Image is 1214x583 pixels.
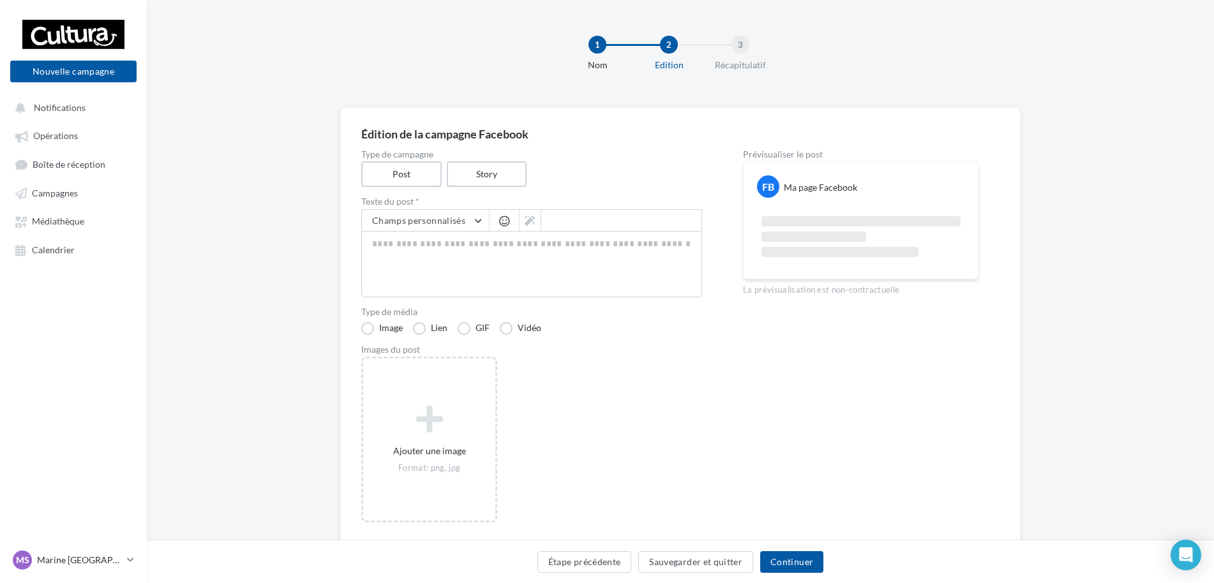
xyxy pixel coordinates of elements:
[8,152,139,176] a: Boîte de réception
[638,551,753,573] button: Sauvegarder et quitter
[361,345,702,354] div: Images du post
[34,102,86,113] span: Notifications
[10,548,137,572] a: MS Marine [GEOGRAPHIC_DATA]
[700,59,781,71] div: Récapitulatif
[10,61,137,82] button: Nouvelle campagne
[33,159,105,170] span: Boîte de réception
[32,188,78,198] span: Campagnes
[361,322,403,335] label: Image
[8,209,139,232] a: Médiathèque
[588,36,606,54] div: 1
[731,36,749,54] div: 3
[628,59,710,71] div: Edition
[16,554,29,566] span: MS
[8,181,139,204] a: Campagnes
[361,307,702,316] label: Type de média
[743,279,979,296] div: La prévisualisation est non-contractuelle
[361,128,1000,140] div: Édition de la campagne Facebook
[760,551,823,573] button: Continuer
[361,197,702,206] label: Texte du post *
[458,322,490,335] label: GIF
[361,150,702,159] label: Type de campagne
[784,181,857,194] div: Ma page Facebook
[1171,540,1201,570] div: Open Intercom Messenger
[8,238,139,261] a: Calendrier
[8,96,134,119] button: Notifications
[743,150,979,159] div: Prévisualiser le post
[557,59,638,71] div: Nom
[413,322,447,335] label: Lien
[37,554,122,566] p: Marine [GEOGRAPHIC_DATA]
[362,210,489,232] button: Champs personnalisés
[8,124,139,147] a: Opérations
[660,36,678,54] div: 2
[757,175,779,198] div: FB
[32,244,75,255] span: Calendrier
[32,216,84,227] span: Médiathèque
[372,215,465,226] span: Champs personnalisés
[447,161,527,187] label: Story
[361,161,442,187] label: Post
[33,131,78,142] span: Opérations
[500,322,541,335] label: Vidéo
[537,551,632,573] button: Étape précédente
